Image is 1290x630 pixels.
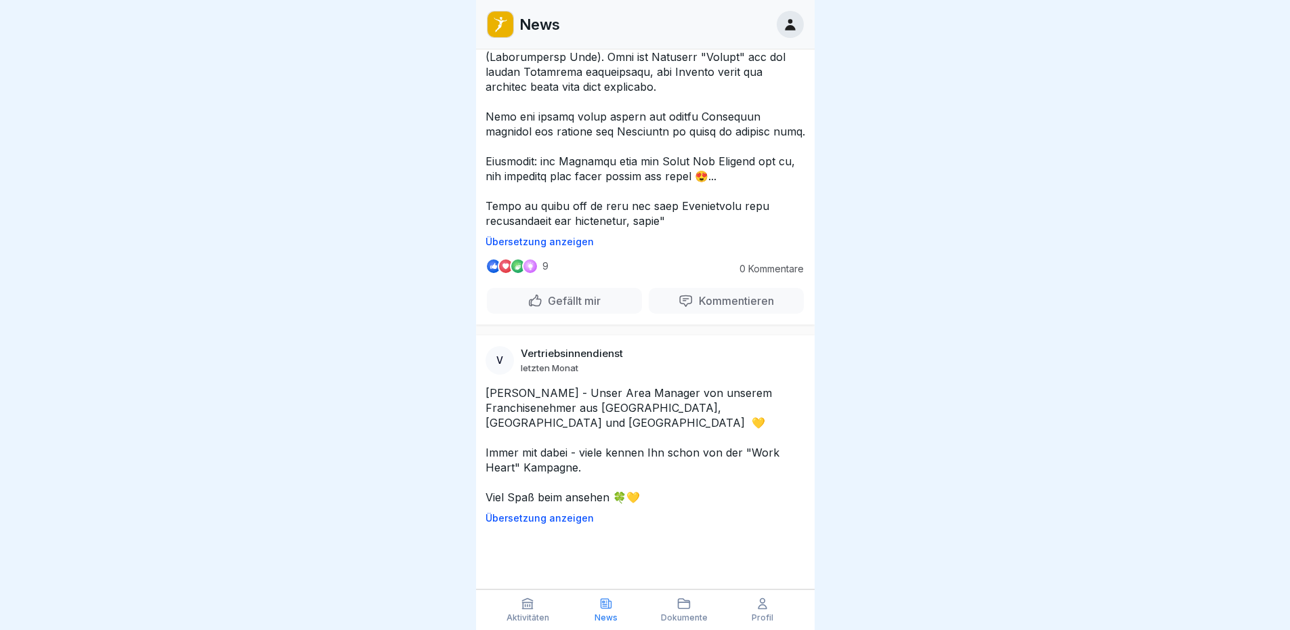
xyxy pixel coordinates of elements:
[519,16,560,33] p: News
[486,236,805,247] p: Übersetzung anzeigen
[486,385,805,505] p: [PERSON_NAME] - Unser Area Manager von unserem Franchisenehmer aus [GEOGRAPHIC_DATA], [GEOGRAPHIC...
[595,613,618,623] p: News
[521,362,578,373] p: letzten Monat
[693,294,774,308] p: Kommentieren
[542,261,549,272] p: 9
[729,264,804,274] p: 0 Kommentare
[486,513,805,524] p: Übersetzung anzeigen
[486,346,514,375] div: V
[661,613,708,623] p: Dokumente
[542,294,601,308] p: Gefällt mir
[521,348,623,360] p: Vertriebsinnendienst
[507,613,549,623] p: Aktivitäten
[488,12,513,37] img: oo2rwhh5g6mqyfqxhtbddxvd.png
[752,613,773,623] p: Profil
